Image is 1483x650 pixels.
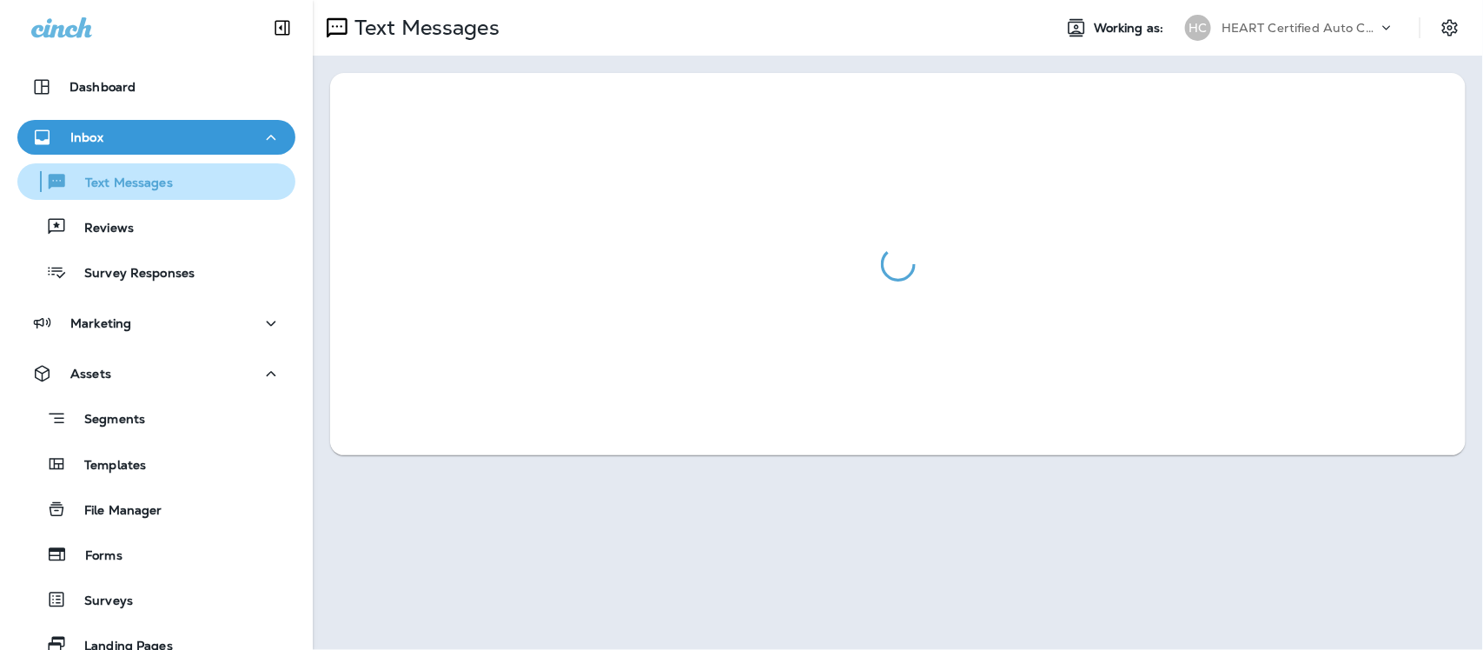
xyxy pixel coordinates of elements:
[67,266,195,282] p: Survey Responses
[67,458,146,474] p: Templates
[17,254,295,290] button: Survey Responses
[70,130,103,144] p: Inbox
[17,70,295,104] button: Dashboard
[70,80,136,94] p: Dashboard
[67,503,162,520] p: File Manager
[258,10,307,45] button: Collapse Sidebar
[67,412,145,429] p: Segments
[17,400,295,437] button: Segments
[17,581,295,618] button: Surveys
[70,367,111,381] p: Assets
[1185,15,1211,41] div: HC
[17,306,295,341] button: Marketing
[68,176,173,192] p: Text Messages
[70,316,131,330] p: Marketing
[17,120,295,155] button: Inbox
[1094,21,1168,36] span: Working as:
[17,356,295,391] button: Assets
[17,536,295,573] button: Forms
[1221,21,1378,35] p: HEART Certified Auto Care
[1434,12,1466,43] button: Settings
[17,446,295,482] button: Templates
[17,209,295,245] button: Reviews
[17,491,295,527] button: File Manager
[17,163,295,200] button: Text Messages
[348,15,500,41] p: Text Messages
[67,594,133,610] p: Surveys
[67,221,134,237] p: Reviews
[68,548,122,565] p: Forms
